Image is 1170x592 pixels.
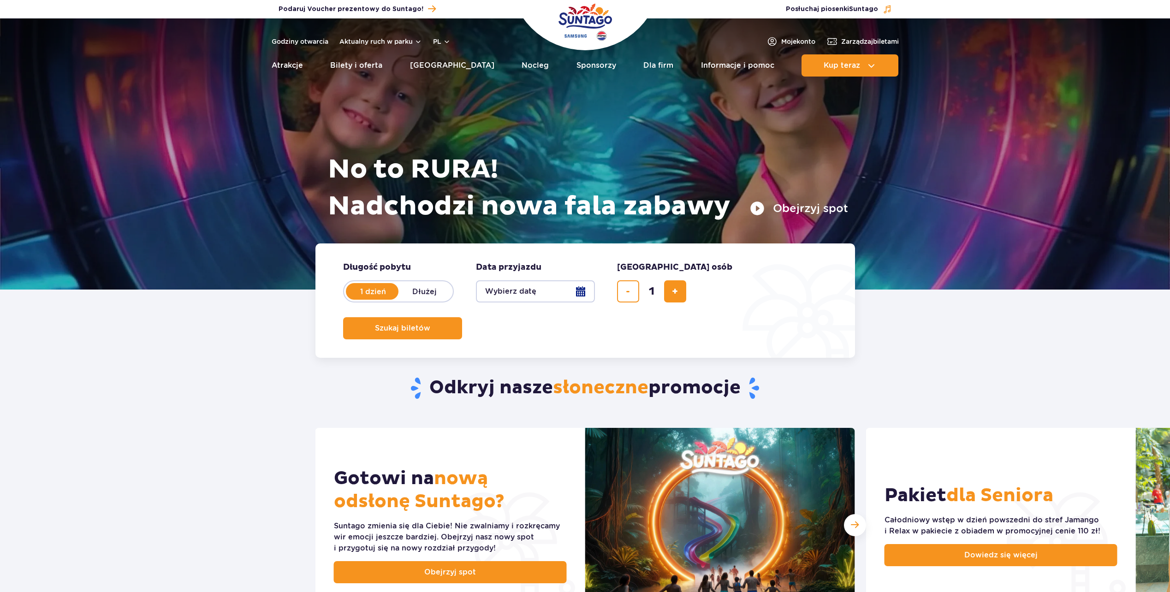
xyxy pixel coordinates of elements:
span: Obejrzyj spot [424,567,476,578]
h2: Gotowi na [334,467,567,513]
div: Następny slajd [844,514,866,536]
a: Dowiedz się więcej [885,544,1117,566]
span: Zarządzaj biletami [841,37,899,46]
button: Szukaj biletów [343,317,462,339]
a: [GEOGRAPHIC_DATA] [410,54,494,77]
button: Posłuchaj piosenkiSuntago [786,5,892,14]
a: Atrakcje [272,54,303,77]
a: Podaruj Voucher prezentowy do Suntago! [279,3,436,15]
a: Dla firm [643,54,673,77]
a: Obejrzyj spot [334,561,567,583]
div: Suntago zmienia się dla Ciebie! Nie zwalniamy i rozkręcamy wir emocji jeszcze bardziej. Obejrzyj ... [334,521,567,554]
form: Planowanie wizyty w Park of Poland [315,243,855,358]
span: dla Seniora [946,484,1053,507]
span: [GEOGRAPHIC_DATA] osób [617,262,732,273]
button: Kup teraz [802,54,898,77]
input: liczba biletów [641,280,663,302]
span: Posłuchaj piosenki [786,5,878,14]
a: Bilety i oferta [330,54,382,77]
span: Suntago [849,6,878,12]
span: Długość pobytu [343,262,411,273]
span: Moje konto [781,37,815,46]
span: Dowiedz się więcej [964,550,1038,561]
label: 1 dzień [347,282,399,301]
label: Dłużej [398,282,451,301]
span: Podaruj Voucher prezentowy do Suntago! [279,5,423,14]
button: usuń bilet [617,280,639,302]
button: dodaj bilet [664,280,686,302]
div: Całodniowy wstęp w dzień powszedni do stref Jamango i Relax w pakiecie z obiadem w promocyjnej ce... [885,515,1117,537]
h2: Odkryj nasze promocje [315,376,855,400]
button: pl [433,37,451,46]
span: Data przyjazdu [476,262,541,273]
button: Aktualny ruch w parku [339,38,422,45]
a: Nocleg [522,54,549,77]
a: Zarządzajbiletami [826,36,899,47]
span: słoneczne [553,376,648,399]
h2: Pakiet [885,484,1053,507]
button: Obejrzyj spot [750,201,848,216]
span: Szukaj biletów [375,324,430,332]
button: Wybierz datę [476,280,595,302]
a: Informacje i pomoc [701,54,774,77]
a: Mojekonto [766,36,815,47]
h1: No to RURA! Nadchodzi nowa fala zabawy [328,151,848,225]
a: Sponsorzy [576,54,616,77]
span: nową odsłonę Suntago? [334,467,505,513]
span: Kup teraz [824,61,860,70]
a: Godziny otwarcia [272,37,328,46]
